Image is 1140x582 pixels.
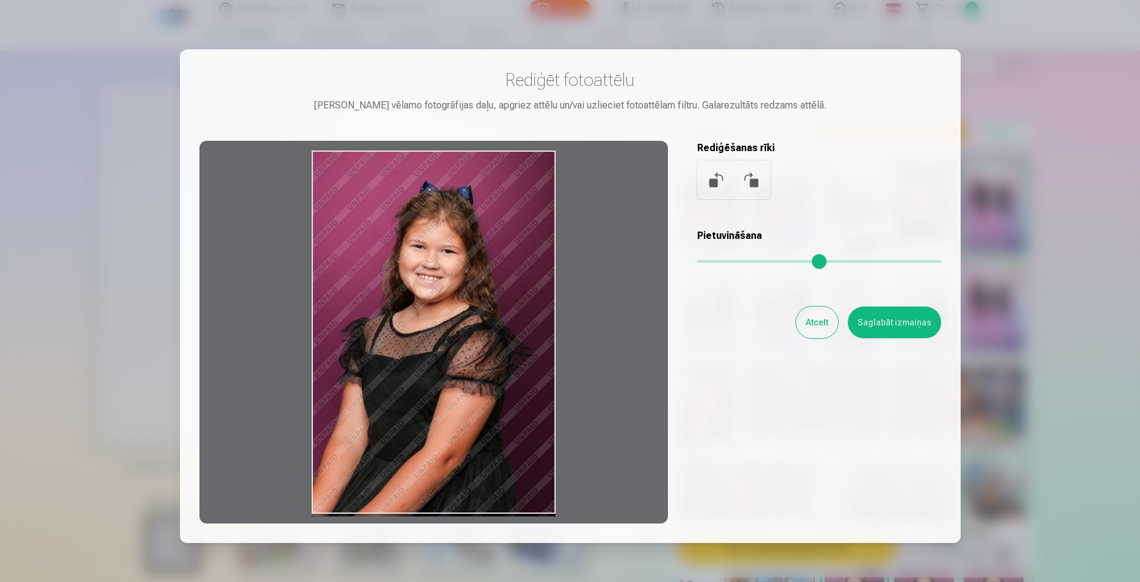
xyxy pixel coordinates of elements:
[199,98,941,113] div: [PERSON_NAME] vēlamo fotogrāfijas daļu, apgriez attēlu un/vai uzlieciet fotoattēlam filtru. Galar...
[697,229,941,243] h5: Pietuvināšana
[848,307,941,338] button: Saglabāt izmaiņas
[697,141,941,155] h5: Rediģēšanas rīki
[796,307,838,338] button: Atcelt
[199,69,941,91] h3: Rediģēt fotoattēlu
